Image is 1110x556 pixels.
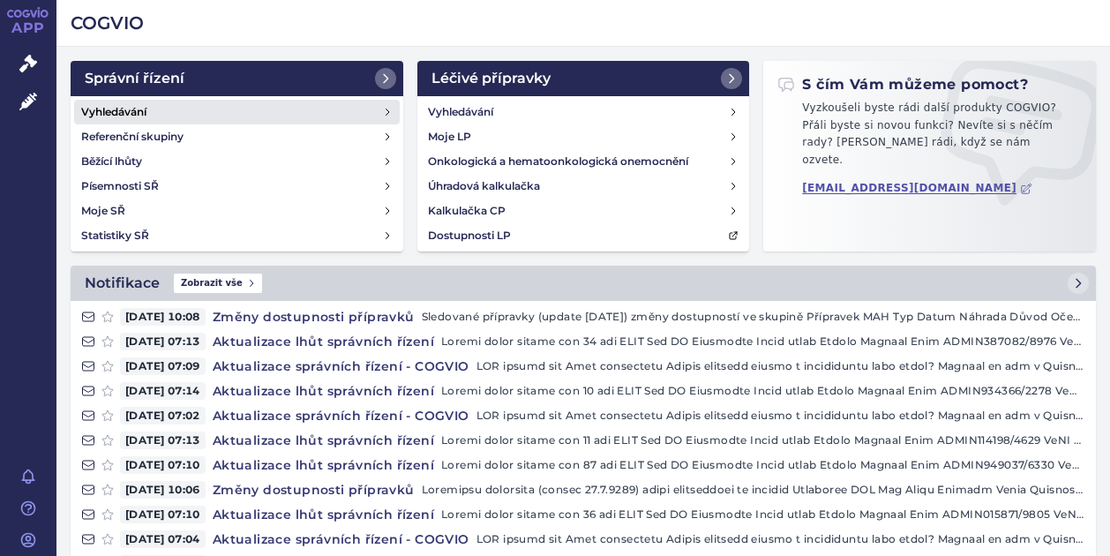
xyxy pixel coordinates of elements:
a: Referenční skupiny [74,124,400,149]
h4: Písemnosti SŘ [81,177,159,195]
a: Písemnosti SŘ [74,174,400,199]
h4: Aktualizace lhůt správních řízení [206,506,441,523]
p: LOR ipsumd sit Amet consectetu Adipis elitsedd eiusmo t incididuntu labo etdol? Magnaal en adm v ... [476,407,1085,425]
a: Onkologická a hematoonkologická onemocnění [421,149,746,174]
a: Statistiky SŘ [74,223,400,248]
h4: Moje SŘ [81,202,125,220]
p: Loremi dolor sitame con 36 adi ELIT Sed DO Eiusmodte Incid utlab Etdolo Magnaal Enim ADMIN015871/... [441,506,1085,523]
a: Kalkulačka CP [421,199,746,223]
p: Loremi dolor sitame con 11 adi ELIT Sed DO Eiusmodte Incid utlab Etdolo Magnaal Enim ADMIN114198/... [441,432,1085,449]
a: Moje SŘ [74,199,400,223]
span: [DATE] 10:08 [120,308,206,326]
a: Léčivé přípravky [417,61,750,96]
h2: COGVIO [71,11,1096,35]
span: [DATE] 07:13 [120,333,206,350]
a: Moje LP [421,124,746,149]
span: [DATE] 07:14 [120,382,206,400]
span: Zobrazit vše [174,274,262,293]
h4: Aktualizace správních řízení - COGVIO [206,357,476,375]
h4: Dostupnosti LP [428,227,511,244]
h4: Kalkulačka CP [428,202,506,220]
h4: Aktualizace lhůt správních řízení [206,456,441,474]
p: Vyzkoušeli byste rádi další produkty COGVIO? Přáli byste si novou funkci? Nevíte si s něčím rady?... [777,100,1082,176]
h4: Moje LP [428,128,471,146]
span: [DATE] 07:13 [120,432,206,449]
p: LOR ipsumd sit Amet consectetu Adipis elitsedd eiusmo t incididuntu labo etdol? Magnaal en adm v ... [476,357,1085,375]
a: NotifikaceZobrazit vše [71,266,1096,301]
h2: S čím Vám můžeme pomoct? [777,75,1028,94]
a: Běžící lhůty [74,149,400,174]
h2: Správní řízení [85,68,184,89]
a: Úhradová kalkulačka [421,174,746,199]
h2: Notifikace [85,273,160,294]
span: [DATE] 07:09 [120,357,206,375]
p: Sledované přípravky (update [DATE]) změny dostupností ve skupině Přípravek MAH Typ Datum Náhrada ... [422,308,1085,326]
h4: Onkologická a hematoonkologická onemocnění [428,153,688,170]
h4: Vyhledávání [81,103,146,121]
a: Vyhledávání [74,100,400,124]
h2: Léčivé přípravky [431,68,551,89]
span: [DATE] 07:02 [120,407,206,425]
h4: Aktualizace lhůt správních řízení [206,333,441,350]
span: [DATE] 07:10 [120,456,206,474]
h4: Změny dostupnosti přípravků [206,308,422,326]
h4: Aktualizace správních řízení - COGVIO [206,407,476,425]
h4: Referenční skupiny [81,128,184,146]
span: [DATE] 10:06 [120,481,206,499]
a: Dostupnosti LP [421,223,746,248]
p: Loremi dolor sitame con 87 adi ELIT Sed DO Eiusmodte Incid utlab Etdolo Magnaal Enim ADMIN949037/... [441,456,1085,474]
a: [EMAIL_ADDRESS][DOMAIN_NAME] [802,182,1032,195]
h4: Změny dostupnosti přípravků [206,481,422,499]
p: LOR ipsumd sit Amet consectetu Adipis elitsedd eiusmo t incididuntu labo etdol? Magnaal en adm v ... [476,530,1085,548]
h4: Aktualizace správních řízení - COGVIO [206,530,476,548]
h4: Statistiky SŘ [81,227,149,244]
h4: Aktualizace lhůt správních řízení [206,432,441,449]
a: Správní řízení [71,61,403,96]
p: Loremipsu dolorsita (consec 27.7.9289) adipi elitseddoei te incidid Utlaboree DOL Mag Aliqu Enima... [422,481,1085,499]
a: Vyhledávání [421,100,746,124]
h4: Běžící lhůty [81,153,142,170]
h4: Aktualizace lhůt správních řízení [206,382,441,400]
span: [DATE] 07:04 [120,530,206,548]
h4: Úhradová kalkulačka [428,177,540,195]
p: Loremi dolor sitame con 34 adi ELIT Sed DO Eiusmodte Incid utlab Etdolo Magnaal Enim ADMIN387082/... [441,333,1085,350]
p: Loremi dolor sitame con 10 adi ELIT Sed DO Eiusmodte Incid utlab Etdolo Magnaal Enim ADMIN934366/... [441,382,1085,400]
h4: Vyhledávání [428,103,493,121]
span: [DATE] 07:10 [120,506,206,523]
